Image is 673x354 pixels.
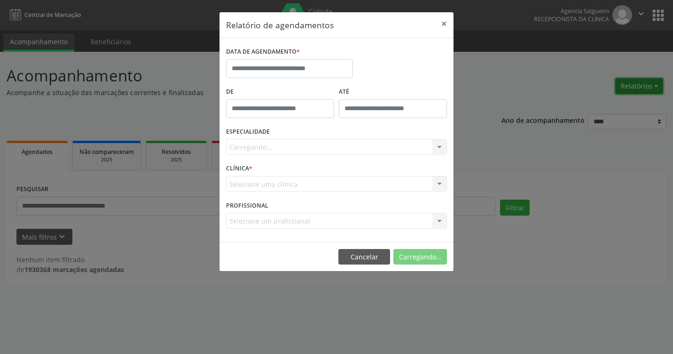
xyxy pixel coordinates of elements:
[338,249,390,265] button: Cancelar
[339,85,447,99] label: ATÉ
[435,12,454,35] button: Close
[226,125,270,139] label: ESPECIALIDADE
[226,198,268,213] label: PROFISSIONAL
[226,45,300,59] label: DATA DE AGENDAMENTO
[226,85,334,99] label: De
[226,19,334,31] h5: Relatório de agendamentos
[393,249,447,265] button: Carregando...
[226,161,252,176] label: CLÍNICA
